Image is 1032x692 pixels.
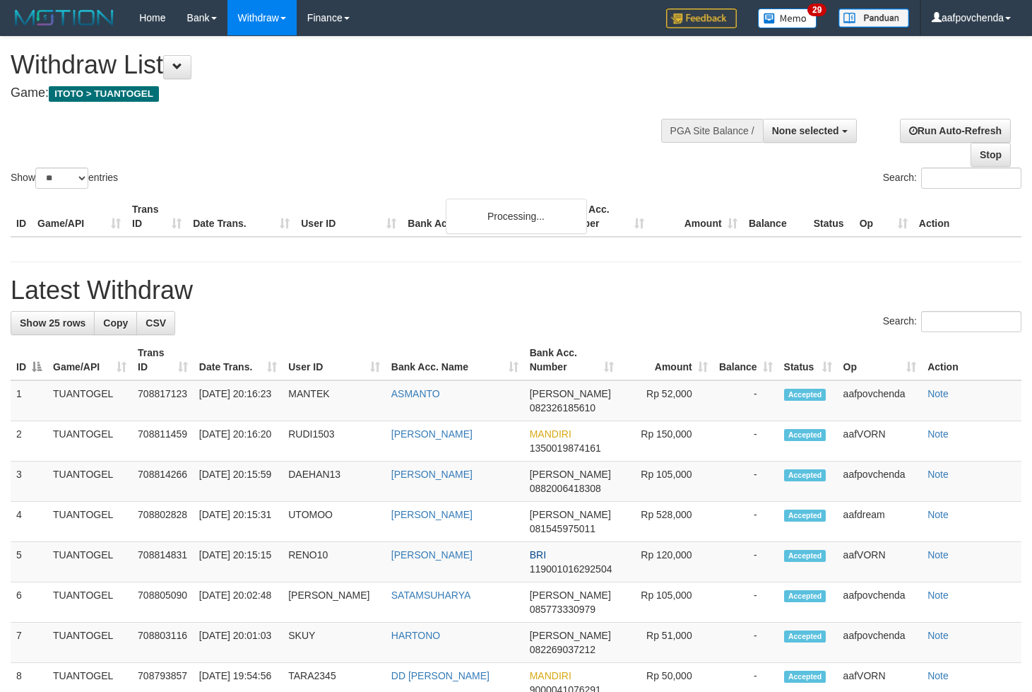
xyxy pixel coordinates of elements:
th: User ID: activate to sort column ascending [283,340,386,380]
td: 1 [11,380,47,421]
td: UTOMOO [283,502,386,542]
label: Search: [883,168,1021,189]
th: ID: activate to sort column descending [11,340,47,380]
td: 708817123 [132,380,194,421]
td: aafpovchenda [838,623,923,663]
th: User ID [295,197,402,237]
td: TUANTOGEL [47,542,132,582]
a: Note [927,388,949,399]
a: Note [927,590,949,601]
span: Accepted [784,510,826,522]
th: Op: activate to sort column ascending [838,340,923,380]
td: TUANTOGEL [47,421,132,462]
img: panduan.png [838,8,909,28]
label: Search: [883,311,1021,332]
th: Bank Acc. Number: activate to sort column ascending [524,340,619,380]
td: 708802828 [132,502,194,542]
span: None selected [772,125,839,136]
span: [PERSON_NAME] [530,509,611,520]
button: None selected [763,119,857,143]
td: [DATE] 20:16:23 [194,380,283,421]
td: Rp 51,000 [619,623,713,663]
a: Show 25 rows [11,311,95,335]
td: 708814266 [132,462,194,502]
td: 5 [11,542,47,582]
td: 708805090 [132,582,194,623]
a: Note [927,428,949,440]
td: aafVORN [838,421,923,462]
span: BRI [530,549,546,561]
span: Copy 085773330979 to clipboard [530,604,595,615]
span: Copy 0882006418308 to clipboard [530,483,601,494]
td: MANTEK [283,380,386,421]
td: Rp 105,000 [619,462,713,502]
a: Note [927,469,949,480]
td: Rp 150,000 [619,421,713,462]
th: Date Trans.: activate to sort column ascending [194,340,283,380]
td: - [713,582,778,623]
img: Button%20Memo.svg [758,8,817,28]
th: Bank Acc. Name: activate to sort column ascending [386,340,524,380]
a: HARTONO [391,630,441,641]
div: Processing... [446,199,587,234]
td: Rp 105,000 [619,582,713,623]
a: Stop [971,143,1011,167]
td: TUANTOGEL [47,502,132,542]
a: [PERSON_NAME] [391,469,473,480]
td: 708803116 [132,623,194,663]
th: Action [922,340,1021,380]
span: Accepted [784,389,826,401]
td: 708814831 [132,542,194,582]
span: Copy 119001016292504 to clipboard [530,563,612,575]
a: Run Auto-Refresh [900,119,1011,143]
td: Rp 120,000 [619,542,713,582]
span: Show 25 rows [20,317,85,329]
th: Amount: activate to sort column ascending [619,340,713,380]
td: TUANTOGEL [47,380,132,421]
th: Trans ID: activate to sort column ascending [132,340,194,380]
span: [PERSON_NAME] [530,469,611,480]
th: Balance: activate to sort column ascending [713,340,778,380]
span: Copy 082269037212 to clipboard [530,644,595,655]
span: Copy 082326185610 to clipboard [530,402,595,414]
span: [PERSON_NAME] [530,630,611,641]
span: Copy 1350019874161 to clipboard [530,442,601,454]
input: Search: [921,311,1021,332]
a: Note [927,549,949,561]
a: CSV [136,311,175,335]
a: [PERSON_NAME] [391,509,473,520]
th: Date Trans. [187,197,295,237]
span: Accepted [784,590,826,602]
span: MANDIRI [530,428,571,440]
a: [PERSON_NAME] [391,549,473,561]
th: Game/API: activate to sort column ascending [47,340,132,380]
td: TUANTOGEL [47,623,132,663]
a: Copy [94,311,137,335]
td: aafVORN [838,542,923,582]
a: Note [927,509,949,520]
span: Accepted [784,429,826,441]
img: MOTION_logo.png [11,7,118,28]
span: Accepted [784,550,826,562]
a: SATAMSUHARYA [391,590,471,601]
h1: Latest Withdraw [11,276,1021,305]
td: [DATE] 20:15:15 [194,542,283,582]
td: Rp 528,000 [619,502,713,542]
a: Note [927,670,949,681]
th: Trans ID [126,197,187,237]
td: RENO10 [283,542,386,582]
td: - [713,502,778,542]
td: 7 [11,623,47,663]
span: ITOTO > TUANTOGEL [49,86,159,102]
td: - [713,623,778,663]
td: 2 [11,421,47,462]
th: Bank Acc. Number [556,197,649,237]
td: aafpovchenda [838,462,923,502]
span: [PERSON_NAME] [530,388,611,399]
td: TUANTOGEL [47,462,132,502]
span: [PERSON_NAME] [530,590,611,601]
span: CSV [146,317,166,329]
td: - [713,542,778,582]
label: Show entries [11,168,118,189]
select: Showentries [35,168,88,189]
